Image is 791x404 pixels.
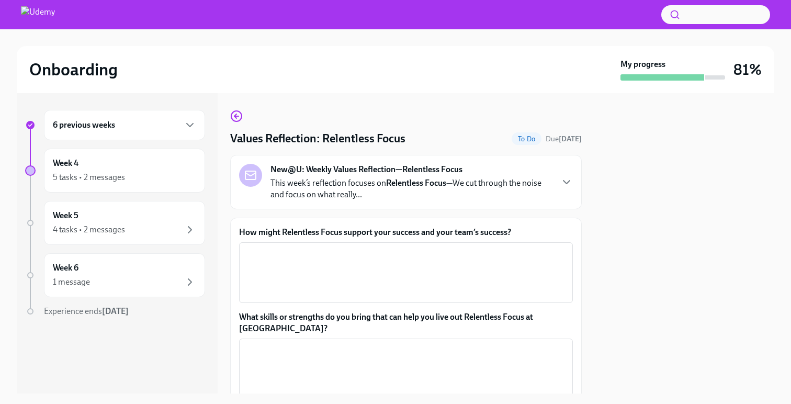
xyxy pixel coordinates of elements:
[53,210,78,221] h6: Week 5
[44,110,205,140] div: 6 previous weeks
[21,6,55,23] img: Udemy
[239,311,573,334] label: What skills or strengths do you bring that can help you live out Relentless Focus at [GEOGRAPHIC_...
[230,131,405,147] h4: Values Reflection: Relentless Focus
[44,306,129,316] span: Experience ends
[53,172,125,183] div: 5 tasks • 2 messages
[25,253,205,297] a: Week 61 message
[270,177,552,200] p: This week’s reflection focuses on —We cut through the noise and focus on what really...
[53,262,78,274] h6: Week 6
[53,276,90,288] div: 1 message
[239,227,573,238] label: How might Relentless Focus support your success and your team’s success?
[53,158,78,169] h6: Week 4
[559,134,582,143] strong: [DATE]
[29,59,118,80] h2: Onboarding
[546,134,582,143] span: Due
[53,224,125,235] div: 4 tasks • 2 messages
[386,178,446,188] strong: Relentless Focus
[25,201,205,245] a: Week 54 tasks • 2 messages
[546,134,582,144] span: September 22nd, 2025 10:00
[53,119,115,131] h6: 6 previous weeks
[270,164,462,175] strong: New@U: Weekly Values Reflection—Relentless Focus
[25,149,205,193] a: Week 45 tasks • 2 messages
[620,59,665,70] strong: My progress
[733,60,762,79] h3: 81%
[512,135,541,143] span: To Do
[102,306,129,316] strong: [DATE]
